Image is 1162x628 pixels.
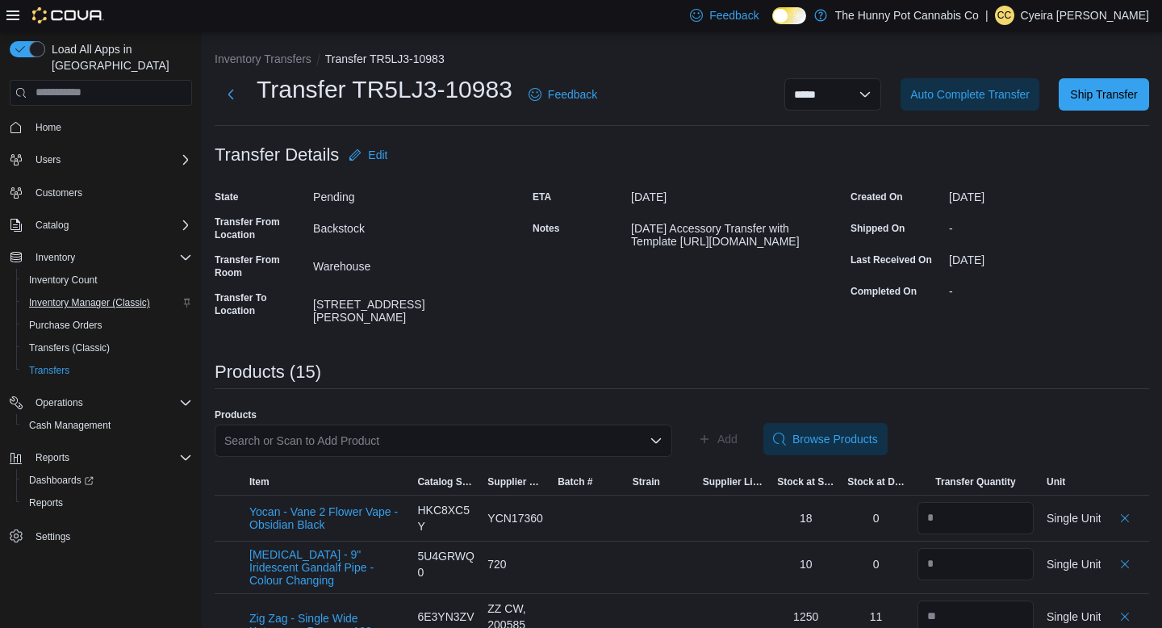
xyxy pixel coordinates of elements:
[23,493,69,513] a: Reports
[23,338,116,358] a: Transfers (Classic)
[1047,510,1101,526] div: Single Unit
[692,423,744,455] button: Add
[36,451,69,464] span: Reports
[911,469,1040,495] button: Transfer Quantity
[23,471,192,490] span: Dashboards
[29,216,75,235] button: Catalog
[997,6,1011,25] span: CC
[313,291,513,324] div: [STREET_ADDRESS][PERSON_NAME]
[29,448,192,467] span: Reports
[417,548,474,580] div: 5U4GRWQ0
[249,505,404,531] button: Yocan - Vane 2 Flower Vape - Obsidian Black
[631,184,831,203] div: [DATE]
[487,556,545,572] div: 720
[3,246,199,269] button: Inventory
[32,7,104,23] img: Cova
[935,475,1015,488] span: Transfer Quantity
[417,609,474,625] div: 6E3YN3ZV
[29,393,192,412] span: Operations
[633,475,660,488] span: Strain
[16,314,199,337] button: Purchase Orders
[777,609,834,625] div: 1250
[771,469,841,495] button: Stock at Source
[215,145,339,165] h3: Transfer Details
[847,510,905,526] div: 0
[487,510,545,526] div: YCN17360
[717,431,738,447] span: Add
[533,190,551,203] label: ETA
[29,341,110,354] span: Transfers (Classic)
[558,475,592,488] span: Batch #
[3,115,199,139] button: Home
[851,285,917,298] label: Completed On
[29,496,63,509] span: Reports
[29,393,90,412] button: Operations
[949,184,1149,203] div: [DATE]
[548,86,597,103] span: Feedback
[650,434,663,447] button: Open list of options
[481,469,551,495] button: Supplier SKU
[3,214,199,237] button: Catalog
[249,548,404,587] button: [MEDICAL_DATA] - 9" Iridescent Gandalf Pipe - Colour Changing
[29,474,94,487] span: Dashboards
[901,78,1039,111] button: Auto Complete Transfer
[29,248,192,267] span: Inventory
[215,253,307,279] label: Transfer From Room
[851,190,903,203] label: Created On
[3,524,199,547] button: Settings
[995,6,1014,25] div: Cyeira Carriere
[313,216,513,235] div: Backstock
[29,448,76,467] button: Reports
[243,469,411,495] button: Item
[985,6,989,25] p: |
[3,181,199,204] button: Customers
[257,73,512,106] h1: Transfer TR5LJ3-10983
[777,475,834,488] span: Stock at Source
[36,121,61,134] span: Home
[23,316,109,335] a: Purchase Orders
[949,216,1149,235] div: -
[29,296,150,309] span: Inventory Manager (Classic)
[16,492,199,514] button: Reports
[1115,509,1135,528] button: Delete count
[847,475,905,488] span: Stock at Destination
[910,86,1030,103] span: Auto Complete Transfer
[36,186,82,199] span: Customers
[23,416,192,435] span: Cash Management
[3,391,199,414] button: Operations
[29,182,192,203] span: Customers
[342,139,394,171] button: Edit
[215,190,238,203] label: State
[16,337,199,359] button: Transfers (Classic)
[23,270,192,290] span: Inventory Count
[847,556,905,572] div: 0
[1115,607,1135,626] button: Delete count
[29,248,82,267] button: Inventory
[417,475,474,488] span: Catalog SKU
[949,247,1149,266] div: [DATE]
[16,359,199,382] button: Transfers
[851,253,932,266] label: Last Received On
[29,150,192,170] span: Users
[1047,475,1065,488] span: Unit
[16,291,199,314] button: Inventory Manager (Classic)
[1021,6,1149,25] p: Cyeira [PERSON_NAME]
[23,493,192,513] span: Reports
[29,150,67,170] button: Users
[1059,78,1149,111] button: Ship Transfer
[29,319,102,332] span: Purchase Orders
[29,216,192,235] span: Catalog
[313,253,513,273] div: Warehouse
[23,361,76,380] a: Transfers
[36,251,75,264] span: Inventory
[45,41,192,73] span: Load All Apps in [GEOGRAPHIC_DATA]
[368,147,387,163] span: Edit
[1047,609,1101,625] div: Single Unit
[533,222,559,235] label: Notes
[313,184,513,203] div: Pending
[10,109,192,590] nav: Complex example
[847,609,905,625] div: 11
[325,52,445,65] button: Transfer TR5LJ3-10983
[772,7,806,24] input: Dark Mode
[949,278,1149,298] div: -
